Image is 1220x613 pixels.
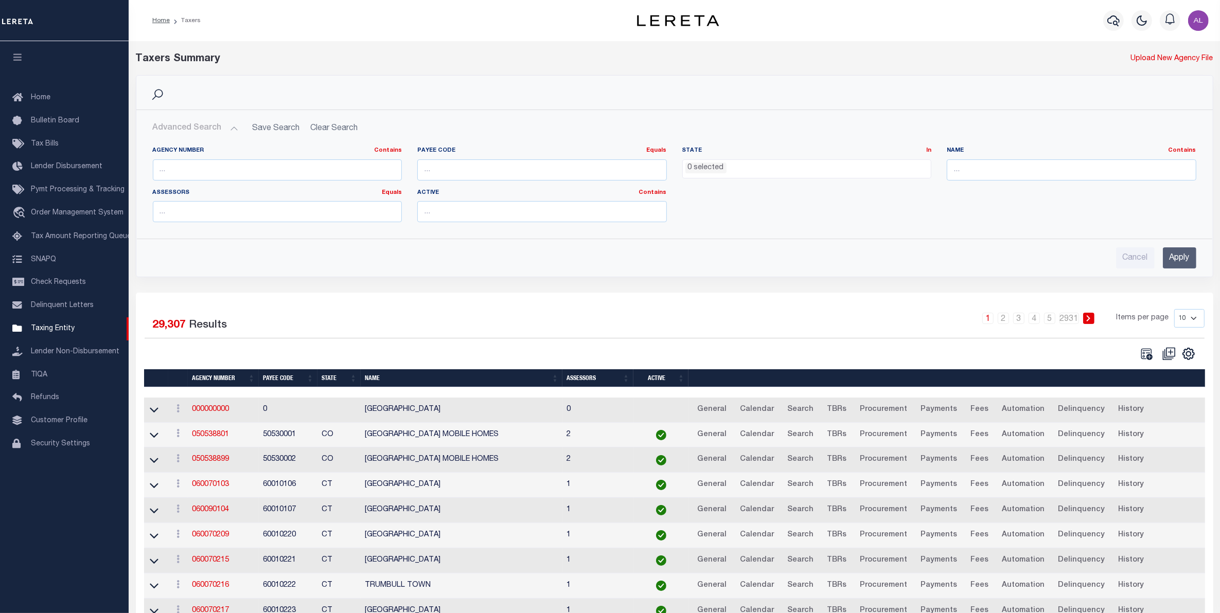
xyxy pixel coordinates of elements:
a: Contains [374,148,402,153]
td: 2 [562,447,633,473]
td: 60010107 [259,498,317,523]
td: 1 [562,548,633,573]
th: Name: activate to sort column ascending [361,369,562,387]
a: History [1113,578,1148,594]
a: Delinquency [1053,427,1109,443]
input: Cancel [1116,247,1155,268]
a: Delinquency [1053,452,1109,468]
td: 1 [562,573,633,599]
a: General [693,527,731,544]
a: History [1113,552,1148,569]
a: Automation [997,452,1049,468]
a: Payments [916,402,962,418]
a: History [1113,452,1148,468]
a: Equals [647,148,667,153]
td: 1 [562,498,633,523]
span: SNAPQ [31,256,56,263]
span: Delinquent Letters [31,302,94,309]
span: Security Settings [31,440,90,447]
td: [GEOGRAPHIC_DATA] [361,498,562,523]
a: Automation [997,578,1049,594]
span: Order Management System [31,209,123,217]
img: check-icon-green.svg [656,455,666,465]
td: [GEOGRAPHIC_DATA] MOBILE HOMES [361,423,562,448]
a: Equals [382,190,402,195]
a: Fees [966,502,993,518]
label: Assessors [153,189,402,197]
span: Check Requests [31,279,86,286]
a: 2931 [1059,313,1079,324]
td: 0 [562,398,633,423]
a: Automation [997,477,1049,493]
td: 50530002 [259,447,317,473]
span: Home [31,94,50,101]
a: Procurement [855,402,912,418]
a: 060090104 [192,506,229,513]
a: Search [783,402,818,418]
a: Calendar [735,452,779,468]
img: svg+xml;base64,PHN2ZyB4bWxucz0iaHR0cDovL3d3dy53My5vcmcvMjAwMC9zdmciIHBvaW50ZXItZXZlbnRzPSJub25lIi... [1188,10,1209,31]
a: Contains [1169,148,1196,153]
a: History [1113,402,1148,418]
a: TBRs [822,502,851,518]
td: 1 [562,523,633,548]
label: Results [189,317,227,334]
td: [GEOGRAPHIC_DATA] [361,398,562,423]
input: ... [417,159,667,181]
span: Customer Profile [31,417,87,424]
a: Payments [916,427,962,443]
a: Search [783,477,818,493]
a: Calendar [735,477,779,493]
a: General [693,427,731,443]
td: 60010106 [259,473,317,498]
td: 60010222 [259,573,317,599]
a: Fees [966,427,993,443]
button: Advanced Search [153,118,238,138]
td: CO [317,423,361,448]
a: General [693,402,731,418]
i: travel_explore [12,207,29,220]
a: TBRs [822,452,851,468]
a: Search [783,502,818,518]
span: Bulletin Board [31,117,79,124]
a: Procurement [855,502,912,518]
a: 050538899 [192,456,229,463]
span: Pymt Processing & Tracking [31,186,125,193]
input: ... [153,201,402,222]
label: Agency Number [153,147,402,155]
td: CT [317,473,361,498]
a: General [693,452,731,468]
img: check-icon-green.svg [656,430,666,440]
a: Calendar [735,402,779,418]
a: Home [152,17,170,24]
td: TRUMBULL TOWN [361,573,562,599]
a: Payments [916,477,962,493]
a: Automation [997,502,1049,518]
span: Items per page [1117,313,1169,324]
a: Upload New Agency File [1131,53,1213,65]
td: CT [317,523,361,548]
a: Contains [639,190,667,195]
a: 050538801 [192,431,229,438]
li: 0 selected [685,163,727,174]
a: TBRs [822,402,851,418]
img: check-icon-green.svg [656,480,666,490]
label: Name [947,147,1196,155]
a: General [693,477,731,493]
a: Procurement [855,527,912,544]
a: Calendar [735,427,779,443]
a: Automation [997,402,1049,418]
span: Refunds [31,394,59,401]
label: State [682,147,932,155]
a: Search [783,527,818,544]
a: General [693,502,731,518]
a: Payments [916,527,962,544]
a: Search [783,427,818,443]
a: Fees [966,452,993,468]
a: 4 [1029,313,1040,324]
td: 2 [562,423,633,448]
a: Delinquency [1053,527,1109,544]
a: Delinquency [1053,502,1109,518]
a: Payments [916,502,962,518]
a: Delinquency [1053,552,1109,569]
